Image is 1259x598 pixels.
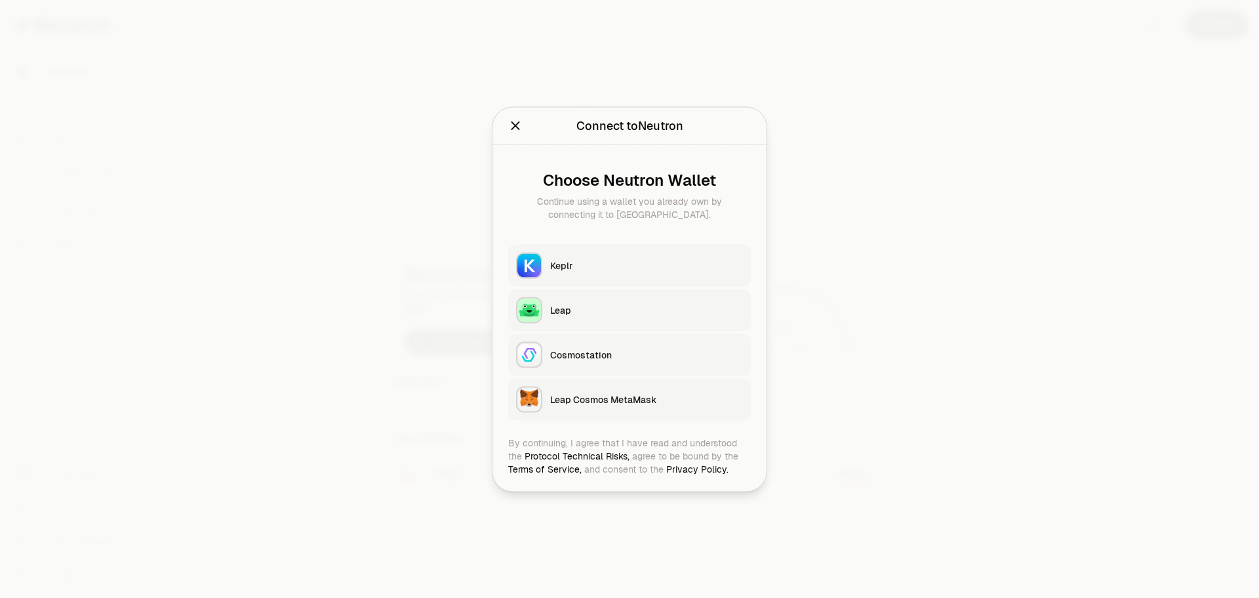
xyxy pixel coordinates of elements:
a: Protocol Technical Risks, [525,450,629,461]
button: KeplrKeplr [508,244,751,286]
div: Cosmostation [550,348,743,361]
img: Keplr [517,253,541,277]
img: Leap Cosmos MetaMask [517,387,541,411]
a: Terms of Service, [508,463,582,475]
button: Close [508,116,523,135]
button: CosmostationCosmostation [508,333,751,375]
button: LeapLeap [508,289,751,331]
img: Cosmostation [517,343,541,366]
div: Choose Neutron Wallet [519,171,740,189]
div: Leap Cosmos MetaMask [550,393,743,406]
div: Leap [550,303,743,316]
div: Continue using a wallet you already own by connecting it to [GEOGRAPHIC_DATA]. [519,194,740,221]
img: Leap [517,298,541,322]
div: Keplr [550,259,743,272]
button: Leap Cosmos MetaMaskLeap Cosmos MetaMask [508,378,751,420]
div: Connect to Neutron [576,116,683,135]
div: By continuing, I agree that I have read and understood the agree to be bound by the and consent t... [508,436,751,475]
a: Privacy Policy. [666,463,729,475]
